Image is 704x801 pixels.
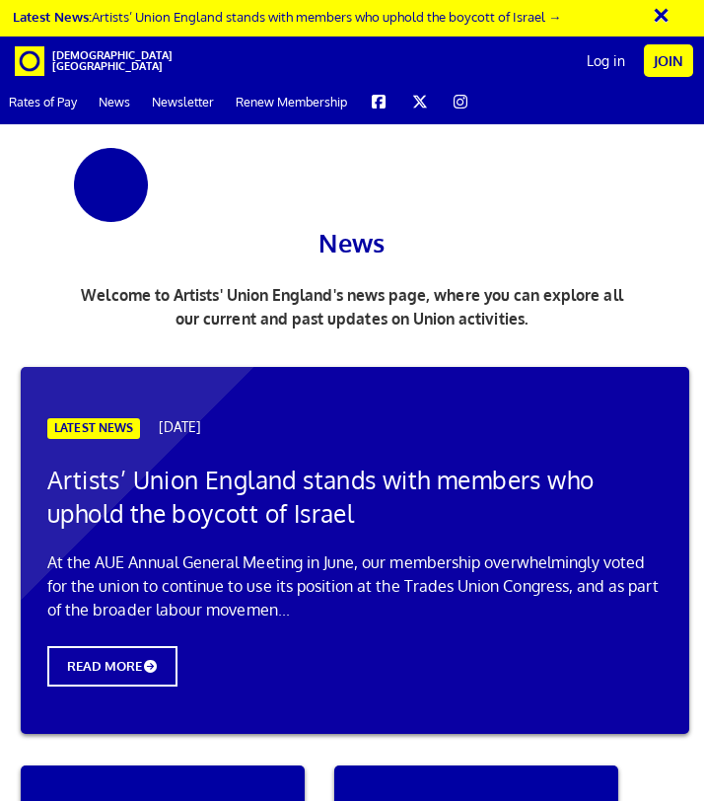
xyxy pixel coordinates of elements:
[159,418,200,435] span: [DATE]
[47,464,663,531] h2: Artists’ Union England stands with members who uphold the boycott of Israel
[115,222,589,263] h1: News
[577,36,635,86] a: Log in
[13,8,92,25] strong: Latest News:
[47,550,663,621] p: At the AUE Annual General Meeting in June, our membership overwhelmingly voted for the union to c...
[227,79,356,123] a: Renew Membership
[90,79,139,123] a: News
[81,285,622,328] span: Welcome to Artists' Union England's news page, where you can explore all our current and past upd...
[13,8,561,25] a: Latest News:Artists’ Union England stands with members who uphold the boycott of Israel →
[6,367,704,765] a: LATEST NEWS [DATE] Artists’ Union England stands with members who uphold the boycott of Israel At...
[47,646,177,687] span: READ MORE
[143,79,223,123] a: Newsletter
[52,50,102,72] span: [DEMOGRAPHIC_DATA][GEOGRAPHIC_DATA]
[47,418,140,439] span: LATEST NEWS
[644,44,693,77] a: Join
